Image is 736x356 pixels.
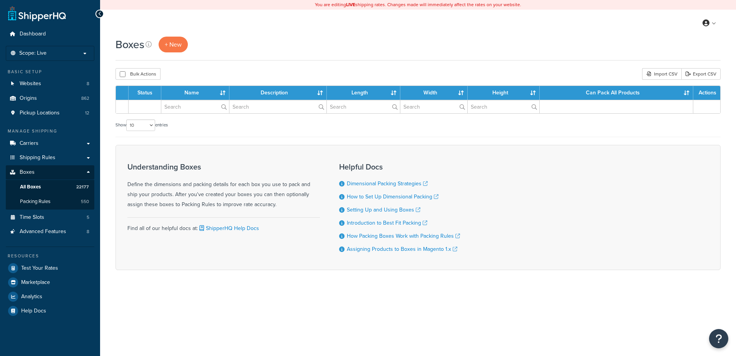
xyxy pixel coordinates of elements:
[6,77,94,91] a: Websites 8
[468,100,539,113] input: Search
[161,86,229,100] th: Name
[87,228,89,235] span: 8
[229,100,326,113] input: Search
[8,6,66,21] a: ShipperHQ Home
[20,154,55,161] span: Shipping Rules
[6,165,94,209] li: Boxes
[159,37,188,52] a: + New
[400,86,468,100] th: Width
[6,261,94,275] a: Test Your Rates
[400,100,468,113] input: Search
[6,91,94,106] li: Origins
[127,163,320,171] h3: Understanding Boxes
[20,110,60,116] span: Pickup Locations
[85,110,89,116] span: 12
[127,163,320,210] div: Define the dimensions and packing details for each box you use to pack and ship your products. Af...
[127,217,320,233] div: Find all of our helpful docs at:
[6,77,94,91] li: Websites
[6,180,94,194] li: All Boxes
[6,304,94,318] a: Help Docs
[115,119,168,131] label: Show entries
[339,163,460,171] h3: Helpful Docs
[20,31,46,37] span: Dashboard
[6,151,94,165] a: Shipping Rules
[327,100,400,113] input: Search
[6,91,94,106] a: Origins 862
[347,206,420,214] a: Setting Up and Using Boxes
[347,232,460,240] a: How Packing Boxes Work with Packing Rules
[20,214,44,221] span: Time Slots
[6,27,94,41] a: Dashboard
[347,219,427,227] a: Introduction to Best Fit Packing
[115,68,161,80] button: Bulk Actions
[6,128,94,134] div: Manage Shipping
[20,81,41,87] span: Websites
[161,100,229,113] input: Search
[6,225,94,239] a: Advanced Features 8
[87,81,89,87] span: 8
[6,290,94,304] a: Analytics
[6,69,94,75] div: Basic Setup
[6,195,94,209] a: Packing Rules 550
[681,68,721,80] a: Export CSV
[6,210,94,225] a: Time Slots 5
[229,86,327,100] th: Description
[76,184,89,190] span: 22177
[21,279,50,286] span: Marketplace
[327,86,400,100] th: Length
[20,184,41,190] span: All Boxes
[129,86,161,100] th: Status
[6,136,94,151] a: Carriers
[20,169,35,176] span: Boxes
[81,198,89,205] span: 550
[126,119,155,131] select: Showentries
[20,140,38,147] span: Carriers
[6,210,94,225] li: Time Slots
[709,329,728,348] button: Open Resource Center
[115,37,144,52] h1: Boxes
[693,86,720,100] th: Actions
[6,253,94,259] div: Resources
[6,195,94,209] li: Packing Rules
[6,106,94,120] a: Pickup Locations 12
[6,225,94,239] li: Advanced Features
[21,265,58,272] span: Test Your Rates
[468,86,540,100] th: Height
[81,95,89,102] span: 862
[6,165,94,180] a: Boxes
[198,224,259,232] a: ShipperHQ Help Docs
[87,214,89,221] span: 5
[165,40,182,49] span: + New
[21,308,46,314] span: Help Docs
[346,1,355,8] b: LIVE
[347,193,438,201] a: How to Set Up Dimensional Packing
[6,106,94,120] li: Pickup Locations
[20,198,50,205] span: Packing Rules
[642,68,681,80] div: Import CSV
[20,95,37,102] span: Origins
[540,86,693,100] th: Can Pack All Products
[20,228,66,235] span: Advanced Features
[21,294,42,300] span: Analytics
[6,180,94,194] a: All Boxes 22177
[6,275,94,289] a: Marketplace
[347,180,428,188] a: Dimensional Packing Strategies
[19,50,47,57] span: Scope: Live
[347,245,457,253] a: Assigning Products to Boxes in Magento 1.x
